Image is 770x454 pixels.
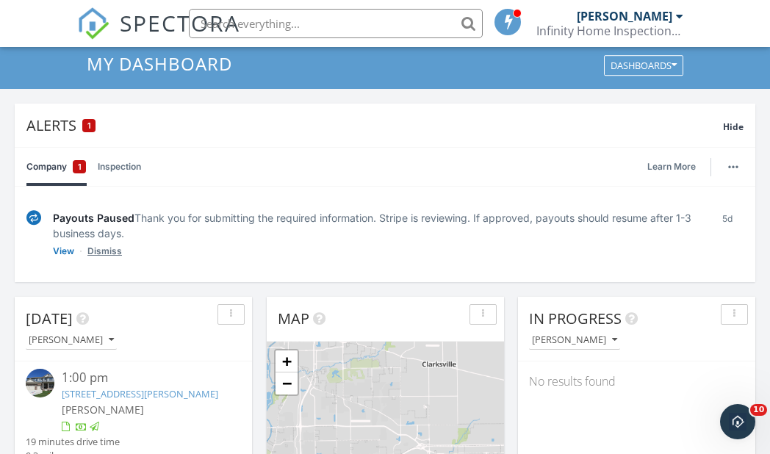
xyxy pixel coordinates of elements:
div: Alerts [26,115,723,135]
button: Dashboards [604,56,683,76]
div: [PERSON_NAME] [29,335,114,345]
div: [PERSON_NAME] [577,9,672,24]
img: The Best Home Inspection Software - Spectora [77,7,109,40]
div: No results found [518,361,755,401]
a: Dismiss [87,244,122,259]
a: [STREET_ADDRESS][PERSON_NAME] [62,387,218,400]
a: SPECTORA [77,20,240,51]
button: [PERSON_NAME] [529,331,620,350]
a: View [53,244,74,259]
span: 1 [78,159,82,174]
span: 10 [750,404,767,416]
iframe: Intercom live chat [720,404,755,439]
span: Hide [723,120,744,133]
a: Zoom in [276,350,298,372]
button: [PERSON_NAME] [26,331,117,350]
img: ellipsis-632cfdd7c38ec3a7d453.svg [728,165,738,168]
span: Payouts Paused [53,212,134,224]
span: [PERSON_NAME] [62,403,144,417]
div: 5d [710,210,744,259]
img: image_processing2025092875vq0zju.jpeg [26,369,54,397]
div: 19 minutes drive time [26,435,120,449]
div: Thank you for submitting the required information. Stripe is reviewing. If approved, payouts shou... [53,210,699,241]
span: SPECTORA [120,7,240,38]
input: Search everything... [189,9,483,38]
a: Zoom out [276,372,298,394]
span: Map [278,309,309,328]
div: 1:00 pm [62,369,223,387]
span: In Progress [529,309,622,328]
div: Dashboards [611,61,677,71]
div: [PERSON_NAME] [532,335,617,345]
a: Company [26,148,86,186]
a: Inspection [98,148,141,186]
span: [DATE] [26,309,73,328]
span: 1 [87,120,91,131]
div: Infinity Home Inspections, LLC [536,24,683,38]
span: My Dashboard [87,51,232,76]
img: under-review-2fe708636b114a7f4b8d.svg [26,210,41,226]
a: Learn More [647,159,705,174]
